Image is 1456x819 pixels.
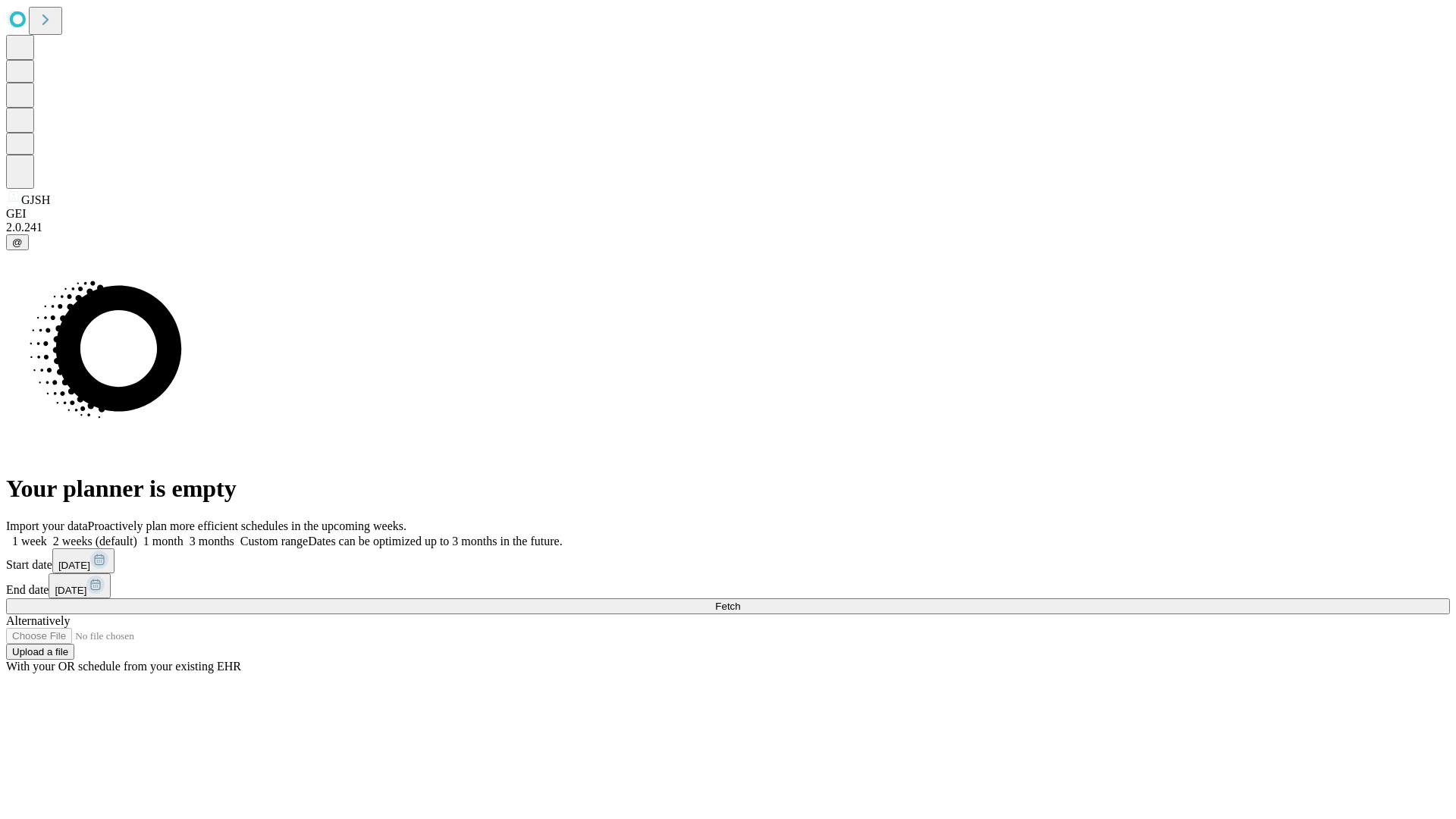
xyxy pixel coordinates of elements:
span: @ [12,237,23,248]
span: Proactively plan more efficient schedules in the upcoming weeks. [88,519,406,532]
div: GEI [6,207,1450,221]
span: Custom range [240,535,308,548]
span: 1 month [143,535,184,548]
button: Upload a file [6,644,74,660]
span: 1 week [12,535,47,548]
span: [DATE] [58,560,90,571]
span: GJSH [21,193,50,206]
div: End date [6,573,1450,598]
span: 2 weeks (default) [53,535,137,548]
span: Dates can be optimized up to 3 months in the future. [308,535,562,548]
h1: Your planner is empty [6,475,1450,503]
div: 2.0.241 [6,221,1450,234]
button: @ [6,234,29,250]
span: [DATE] [55,585,86,596]
button: [DATE] [49,573,111,598]
span: 3 months [190,535,234,548]
span: With your OR schedule from your existing EHR [6,660,241,673]
span: Fetch [715,601,740,612]
span: Import your data [6,519,88,532]
button: [DATE] [52,548,115,573]
span: Alternatively [6,614,70,627]
div: Start date [6,548,1450,573]
button: Fetch [6,598,1450,614]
